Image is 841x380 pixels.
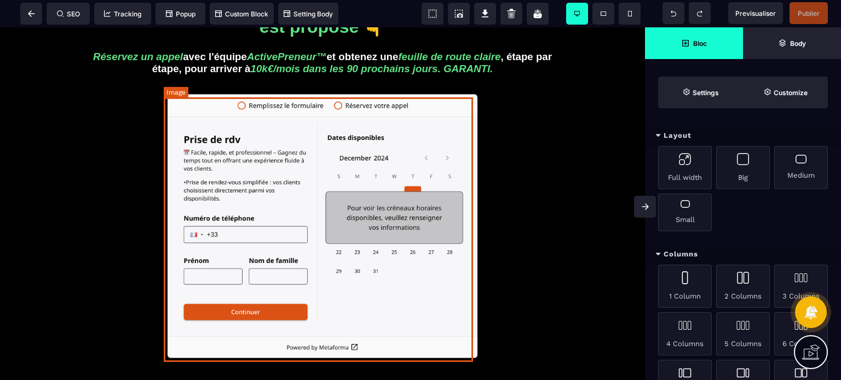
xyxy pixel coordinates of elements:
span: Setting Body [284,10,333,18]
span: Open Layer Manager [743,27,841,59]
span: Publier [798,9,820,17]
span: Settings [658,77,743,108]
i: 10k€/mois dans les 90 prochains jours. GARANTI. [251,36,493,48]
span: Custom Block [215,10,268,18]
span: Open Blocks [645,27,743,59]
span: View components [422,3,443,25]
span: Previsualiser [735,9,776,17]
span: Popup [166,10,195,18]
div: Medium [774,146,828,189]
div: 6 Columns [774,312,828,355]
div: 3 Columns [774,265,828,308]
span: Screenshot [448,3,470,25]
div: Full width [658,146,712,189]
span: SEO [57,10,80,18]
span: Preview [728,2,783,24]
div: Small [658,194,712,231]
strong: Customize [774,89,808,97]
div: Big [716,146,770,189]
i: feuille de route claire [398,24,500,36]
span: Open Style Manager [743,77,828,108]
i: Réservez un appel [93,24,183,36]
strong: Bloc [693,39,707,48]
span: Tracking [104,10,141,18]
div: 2 Columns [716,265,770,308]
div: 1 Column [658,265,712,308]
i: ActivePreneur™ [247,24,327,36]
div: Layout [645,126,841,146]
strong: Body [790,39,806,48]
strong: Settings [693,89,719,97]
img: 09952155035f594fdb566f33720bf394_Capture_d%E2%80%99e%CC%81cran_2024-12-05_a%CC%80_16.47.36.png [168,67,477,331]
div: 4 Columns [658,312,712,355]
div: 5 Columns [716,312,770,355]
div: Columns [645,244,841,265]
h3: avec l'équipe et obtenez une , étape par étape, pour arriver à [84,21,561,50]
